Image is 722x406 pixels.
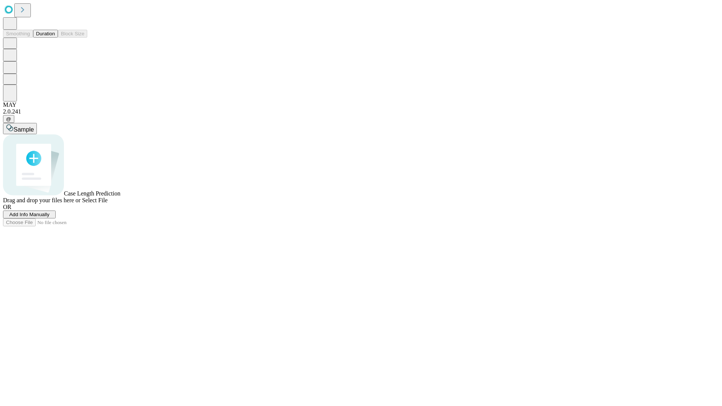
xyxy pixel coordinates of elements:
[3,108,719,115] div: 2.0.241
[9,212,50,217] span: Add Info Manually
[14,126,34,133] span: Sample
[6,116,11,122] span: @
[3,123,37,134] button: Sample
[33,30,58,38] button: Duration
[3,101,719,108] div: MAY
[3,115,14,123] button: @
[3,204,11,210] span: OR
[64,190,120,197] span: Case Length Prediction
[58,30,87,38] button: Block Size
[3,30,33,38] button: Smoothing
[3,197,80,203] span: Drag and drop your files here or
[3,211,56,218] button: Add Info Manually
[82,197,108,203] span: Select File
